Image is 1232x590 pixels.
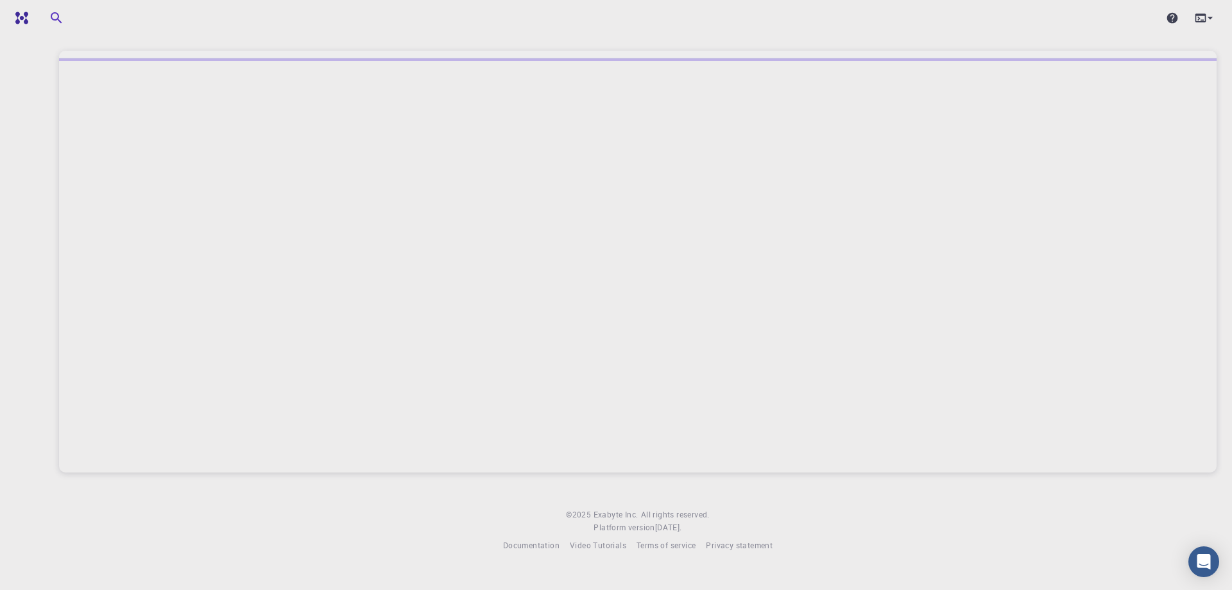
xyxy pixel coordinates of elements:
a: Video Tutorials [570,539,626,552]
a: Privacy statement [706,539,773,552]
a: [DATE]. [655,521,682,534]
div: Open Intercom Messenger [1188,546,1219,577]
span: Exabyte Inc. [594,509,638,519]
a: Exabyte Inc. [594,508,638,521]
span: Terms of service [637,540,696,550]
span: [DATE] . [655,522,682,532]
span: Privacy statement [706,540,773,550]
img: logo [10,12,28,24]
span: © 2025 [566,508,593,521]
a: Terms of service [637,539,696,552]
span: Video Tutorials [570,540,626,550]
span: Platform version [594,521,654,534]
span: All rights reserved. [641,508,710,521]
a: Documentation [503,539,560,552]
span: Documentation [503,540,560,550]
